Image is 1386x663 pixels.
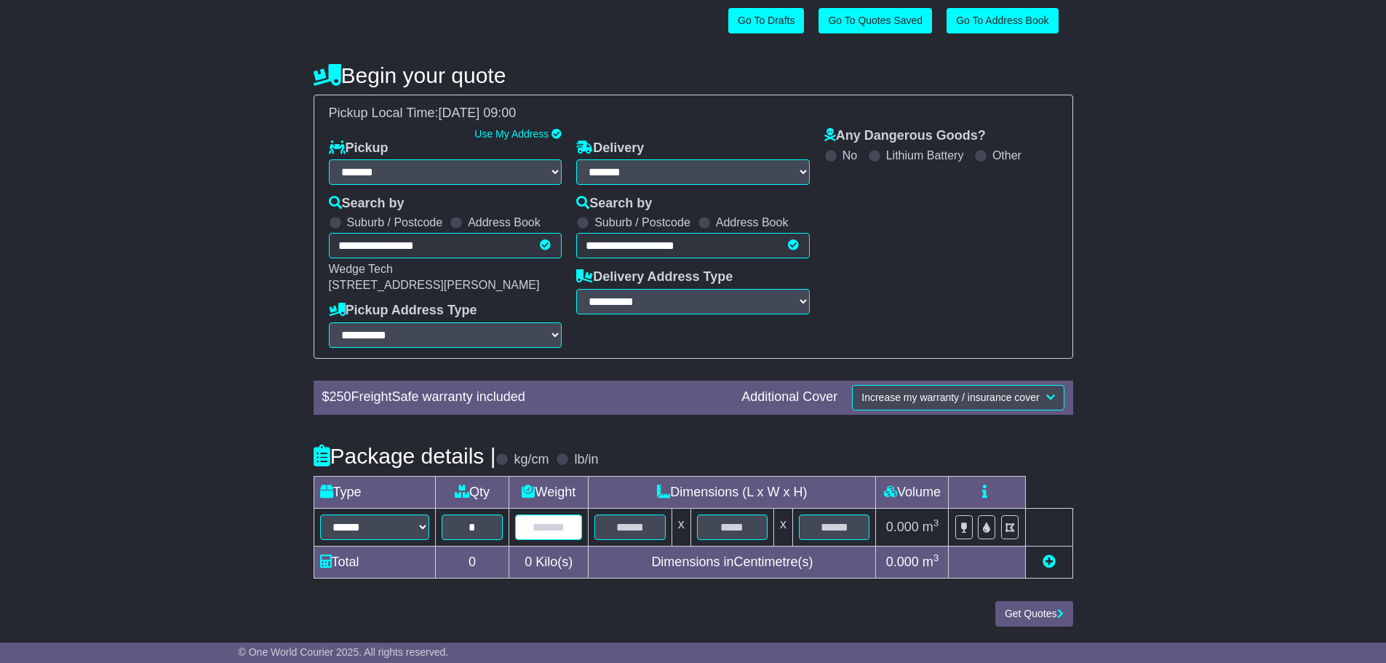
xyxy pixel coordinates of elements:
h4: Package details | [314,444,496,468]
span: 250 [330,389,351,404]
td: Dimensions in Centimetre(s) [589,546,876,578]
sup: 3 [933,517,939,528]
label: Pickup [329,140,389,156]
sup: 3 [933,552,939,563]
td: Weight [509,476,589,508]
span: [DATE] 09:00 [439,106,517,120]
span: 0.000 [886,555,919,569]
label: Any Dangerous Goods? [824,128,986,144]
label: Address Book [716,215,789,229]
label: Address Book [468,215,541,229]
span: [STREET_ADDRESS][PERSON_NAME] [329,279,540,291]
a: Add new item [1043,555,1056,569]
span: Wedge Tech [329,263,393,275]
div: Additional Cover [734,389,845,405]
td: Volume [876,476,949,508]
label: Suburb / Postcode [594,215,690,229]
label: Search by [329,196,405,212]
span: m [923,555,939,569]
td: x [774,508,793,546]
span: © One World Courier 2025. All rights reserved. [239,646,449,658]
div: $ FreightSafe warranty included [315,389,735,405]
label: Search by [576,196,652,212]
span: Increase my warranty / insurance cover [861,392,1039,403]
span: m [923,520,939,534]
label: Delivery Address Type [576,269,733,285]
label: Other [992,148,1021,162]
label: kg/cm [514,452,549,468]
td: 0 [435,546,509,578]
label: lb/in [574,452,598,468]
button: Get Quotes [995,601,1073,627]
a: Go To Quotes Saved [819,8,932,33]
button: Increase my warranty / insurance cover [852,385,1064,410]
label: Lithium Battery [886,148,964,162]
label: No [843,148,857,162]
td: Dimensions (L x W x H) [589,476,876,508]
span: 0.000 [886,520,919,534]
td: x [672,508,690,546]
td: Type [314,476,435,508]
label: Suburb / Postcode [347,215,443,229]
a: Go To Drafts [728,8,804,33]
a: Use My Address [474,128,549,140]
div: Pickup Local Time: [322,106,1065,122]
span: 0 [525,555,532,569]
td: Total [314,546,435,578]
a: Go To Address Book [947,8,1058,33]
label: Pickup Address Type [329,303,477,319]
label: Delivery [576,140,644,156]
td: Kilo(s) [509,546,589,578]
h4: Begin your quote [314,63,1073,87]
td: Qty [435,476,509,508]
